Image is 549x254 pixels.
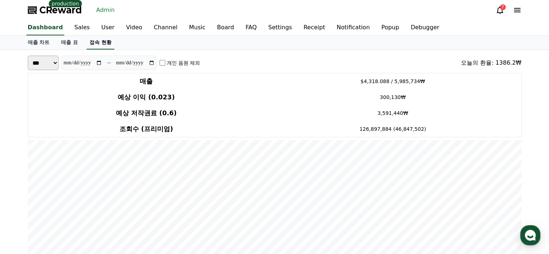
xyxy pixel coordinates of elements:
a: Admin [93,4,118,16]
span: Home [18,205,31,211]
a: Music [183,20,212,35]
h4: 예상 저작권료 (0.6) [31,108,262,118]
span: CReward [39,4,82,16]
h4: 매출 [31,76,262,86]
a: Board [211,20,240,35]
div: 7 [500,4,506,10]
a: Debugger [405,20,445,35]
a: Dashboard [26,20,65,35]
a: Video [120,20,148,35]
a: Receipt [298,20,331,35]
a: Sales [69,20,96,35]
a: FAQ [240,20,262,35]
span: Settings [107,205,125,211]
h4: 조회수 (프리미엄) [31,124,262,134]
a: Popup [375,20,405,35]
h4: 예상 이익 (0.023) [31,92,262,102]
div: 오늘의 환율: 1386.2₩ [461,59,521,67]
p: ~ [106,59,111,67]
a: Channel [148,20,183,35]
a: 매출 표 [55,36,84,49]
label: 개인 음원 제외 [167,59,200,66]
a: 7 [496,6,504,14]
td: 126,897,884 (46,847,502) [265,121,521,137]
a: CReward [28,4,82,16]
span: Messages [60,205,81,211]
td: 300,130₩ [265,89,521,105]
a: Notification [331,20,376,35]
a: Settings [93,194,139,212]
td: 3,591,440₩ [265,105,521,121]
a: Messages [48,194,93,212]
td: $4,318.088 / 5,985,734₩ [265,73,521,90]
a: 접속 현황 [87,36,114,49]
a: User [96,20,120,35]
a: 매출 차트 [22,36,56,49]
a: Home [2,194,48,212]
a: Settings [262,20,298,35]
